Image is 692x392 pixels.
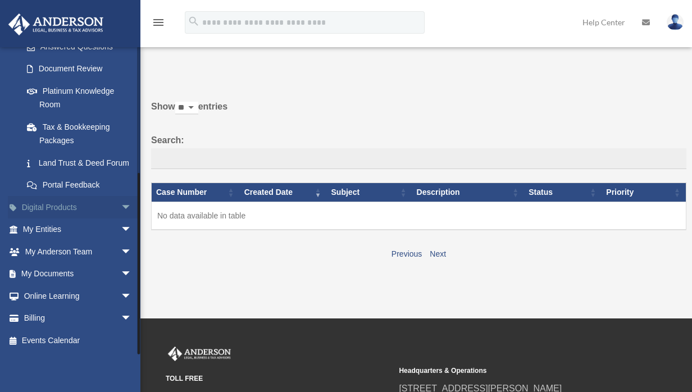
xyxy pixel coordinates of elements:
label: Show entries [151,99,686,126]
span: arrow_drop_down [121,196,143,219]
a: Platinum Knowledge Room [16,80,143,116]
a: Previous [391,249,422,258]
span: arrow_drop_down [121,285,143,308]
a: Online Learningarrow_drop_down [8,285,149,307]
a: Portal Feedback [16,174,143,197]
span: arrow_drop_down [121,263,143,286]
a: Document Review [16,58,143,80]
img: Anderson Advisors Platinum Portal [5,13,107,35]
th: Priority: activate to sort column ascending [602,183,686,202]
i: search [188,15,200,28]
a: Billingarrow_drop_down [8,307,149,330]
span: arrow_drop_down [121,218,143,241]
th: Created Date: activate to sort column ascending [240,183,327,202]
i: menu [152,16,165,29]
a: Tax & Bookkeeping Packages [16,116,143,152]
th: Status: activate to sort column ascending [524,183,602,202]
img: Anderson Advisors Platinum Portal [166,347,233,361]
td: No data available in table [152,202,686,230]
a: Next [430,249,446,258]
select: Showentries [175,102,198,115]
th: Description: activate to sort column ascending [412,183,525,202]
a: My Documentsarrow_drop_down [8,263,149,285]
a: Land Trust & Deed Forum [16,152,143,174]
input: Search: [151,148,686,170]
a: menu [152,20,165,29]
a: My Entitiesarrow_drop_down [8,218,149,241]
a: Digital Productsarrow_drop_down [8,196,149,218]
a: My Anderson Teamarrow_drop_down [8,240,149,263]
a: Events Calendar [8,329,149,352]
th: Case Number: activate to sort column ascending [152,183,240,202]
span: arrow_drop_down [121,240,143,263]
th: Subject: activate to sort column ascending [327,183,412,202]
small: Headquarters & Operations [399,365,624,377]
label: Search: [151,133,686,170]
small: TOLL FREE [166,373,391,385]
img: User Pic [667,14,684,30]
span: arrow_drop_down [121,307,143,330]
